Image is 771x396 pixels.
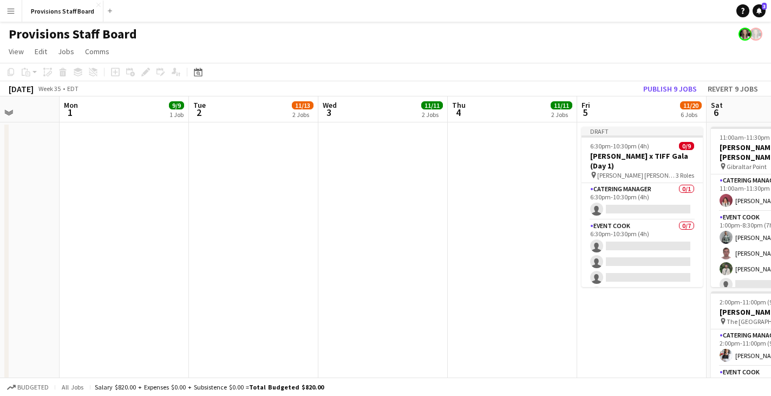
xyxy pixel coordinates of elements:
[9,47,24,56] span: View
[35,47,47,56] span: Edit
[452,100,466,110] span: Thu
[639,82,701,96] button: Publish 9 jobs
[17,384,49,391] span: Budgeted
[680,101,702,109] span: 11/20
[292,101,313,109] span: 11/13
[681,111,701,119] div: 6 Jobs
[762,3,767,10] span: 3
[4,44,28,59] a: View
[249,383,324,391] span: Total Budgeted $820.00
[85,47,109,56] span: Comms
[709,106,723,119] span: 6
[753,4,766,17] a: 3
[581,183,703,220] app-card-role: Catering Manager0/16:30pm-10:30pm (4h)
[597,171,676,179] span: [PERSON_NAME] [PERSON_NAME]
[581,151,703,171] h3: [PERSON_NAME] x TIFF Gala (Day 1)
[581,100,590,110] span: Fri
[36,85,63,93] span: Week 35
[581,127,703,135] div: Draft
[727,163,767,171] span: Gibraltar Point
[62,106,78,119] span: 1
[169,101,184,109] span: 9/9
[192,106,206,119] span: 2
[193,100,206,110] span: Tue
[703,82,762,96] button: Revert 9 jobs
[421,101,443,109] span: 11/11
[676,171,694,179] span: 3 Roles
[30,44,51,59] a: Edit
[292,111,313,119] div: 2 Jobs
[581,220,703,351] app-card-role: Event Cook0/76:30pm-10:30pm (4h)
[590,142,649,150] span: 6:30pm-10:30pm (4h)
[64,100,78,110] span: Mon
[58,47,74,56] span: Jobs
[95,383,324,391] div: Salary $820.00 + Expenses $0.00 + Subsistence $0.00 =
[321,106,337,119] span: 3
[422,111,442,119] div: 2 Jobs
[450,106,466,119] span: 4
[679,142,694,150] span: 0/9
[580,106,590,119] span: 5
[9,83,34,94] div: [DATE]
[81,44,114,59] a: Comms
[323,100,337,110] span: Wed
[739,28,752,41] app-user-avatar: Giannina Fazzari
[60,383,86,391] span: All jobs
[9,26,137,42] h1: Provisions Staff Board
[169,111,184,119] div: 1 Job
[551,101,572,109] span: 11/11
[54,44,79,59] a: Jobs
[749,28,762,41] app-user-avatar: Giannina Fazzari
[581,127,703,287] app-job-card: Draft6:30pm-10:30pm (4h)0/9[PERSON_NAME] x TIFF Gala (Day 1) [PERSON_NAME] [PERSON_NAME]3 RolesCa...
[551,111,572,119] div: 2 Jobs
[22,1,103,22] button: Provisions Staff Board
[5,381,50,393] button: Budgeted
[711,100,723,110] span: Sat
[67,85,79,93] div: EDT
